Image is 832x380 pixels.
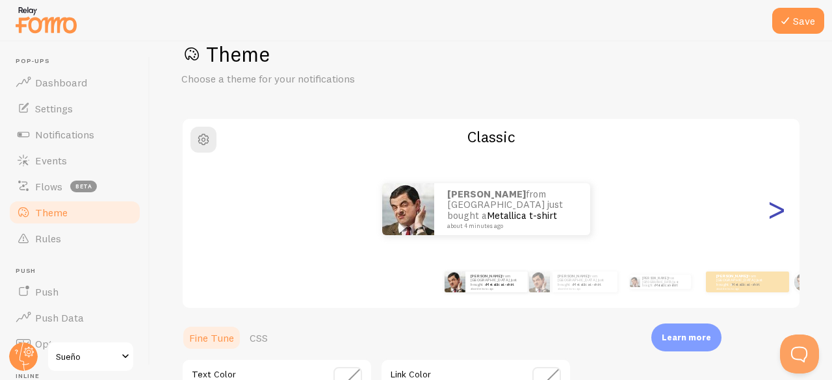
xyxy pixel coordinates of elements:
[558,287,611,290] small: about 4 minutes ago
[716,273,768,290] p: from [GEOGRAPHIC_DATA] just bought a
[35,337,66,350] span: Opt-In
[447,189,577,229] p: from [GEOGRAPHIC_DATA] just bought a
[35,232,61,245] span: Rules
[529,272,550,292] img: Fomo
[445,272,465,292] img: Fomo
[471,273,523,290] p: from [GEOGRAPHIC_DATA] just bought a
[471,287,521,290] small: about 4 minutes ago
[471,273,502,279] strong: [PERSON_NAME]
[181,325,242,351] a: Fine Tune
[47,341,135,372] a: Sueño
[35,128,94,141] span: Notifications
[716,287,767,290] small: about 4 minutes ago
[8,173,142,199] a: Flows beta
[35,180,62,193] span: Flows
[558,273,589,279] strong: [PERSON_NAME]
[35,285,58,298] span: Push
[8,199,142,225] a: Theme
[573,282,601,287] a: Metallica t-shirt
[16,267,142,275] span: Push
[794,272,813,291] img: Fomo
[768,162,784,256] div: Next slide
[8,95,142,121] a: Settings
[486,282,514,287] a: Metallica t-shirt
[35,311,84,324] span: Push Data
[780,335,819,374] iframe: Help Scout Beacon - Open
[183,127,799,147] h2: Classic
[651,323,721,351] div: Learn more
[8,147,142,173] a: Events
[642,276,668,280] strong: [PERSON_NAME]
[35,206,68,219] span: Theme
[8,305,142,331] a: Push Data
[447,188,526,200] strong: [PERSON_NAME]
[16,57,142,66] span: Pop-ups
[8,225,142,251] a: Rules
[35,154,67,167] span: Events
[558,273,612,290] p: from [GEOGRAPHIC_DATA] just bought a
[716,273,747,279] strong: [PERSON_NAME]
[382,183,434,235] img: Fomo
[35,102,73,115] span: Settings
[8,331,142,357] a: Opt-In
[8,279,142,305] a: Push
[732,282,760,287] a: Metallica t-shirt
[8,121,142,147] a: Notifications
[242,325,276,351] a: CSS
[662,331,711,344] p: Learn more
[447,223,573,229] small: about 4 minutes ago
[642,275,686,289] p: from [GEOGRAPHIC_DATA] just bought a
[8,70,142,95] a: Dashboard
[56,349,118,364] span: Sueño
[630,277,640,287] img: Fomo
[181,41,801,68] h1: Theme
[35,76,87,89] span: Dashboard
[655,283,677,287] a: Metallica t-shirt
[487,209,557,222] a: Metallica t-shirt
[181,71,493,86] p: Choose a theme for your notifications
[14,3,79,36] img: fomo-relay-logo-orange.svg
[70,181,97,192] span: beta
